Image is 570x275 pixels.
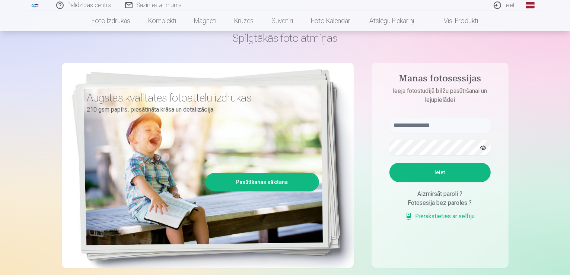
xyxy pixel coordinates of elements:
h1: Spilgtākās foto atmiņas [62,31,509,45]
a: Magnēti [185,10,226,31]
div: Aizmirsāt paroli ? [389,190,491,199]
a: Foto izdrukas [83,10,140,31]
img: /fa1 [31,3,39,7]
a: Suvenīri [263,10,302,31]
a: Komplekti [140,10,185,31]
a: Krūzes [226,10,263,31]
h4: Manas fotosessijas [382,73,498,87]
a: Pasūtīšanas sākšana [207,174,318,190]
a: Visi produkti [423,10,487,31]
p: Ieeja fotostudijā bilžu pasūtīšanai un lejupielādei [382,87,498,104]
a: Foto kalendāri [302,10,361,31]
h3: Augstas kvalitātes fotoattēlu izdrukas [87,91,313,104]
div: Fotosesija bez paroles ? [389,199,491,207]
button: Ieiet [389,163,491,182]
a: Pierakstieties ar selfiju [405,212,475,221]
p: 210 gsm papīrs, piesātināta krāsa un detalizācija [87,104,313,115]
a: Atslēgu piekariņi [361,10,423,31]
